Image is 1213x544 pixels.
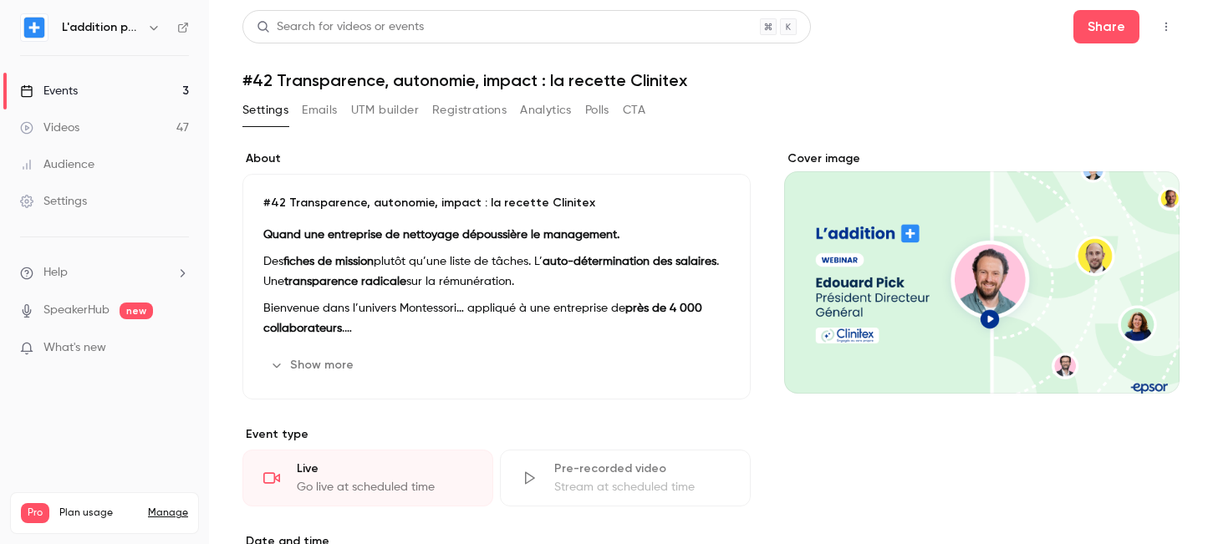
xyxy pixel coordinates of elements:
[120,303,153,319] span: new
[432,97,507,124] button: Registrations
[297,460,472,477] div: Live
[242,70,1180,90] h1: #42 Transparence, autonomie, impact : la recette Clinitex
[263,195,730,211] p: #42 Transparence, autonomie, impact : la recette Clinitex
[554,460,730,477] div: Pre-recorded video
[21,14,48,41] img: L'addition par Epsor
[263,252,730,292] p: Des plutôt qu’une liste de tâches. L’ . Une sur la rémunération.
[20,156,94,173] div: Audience
[520,97,572,124] button: Analytics
[302,97,337,124] button: Emails
[623,97,645,124] button: CTA
[43,339,106,357] span: What's new
[284,276,406,287] strong: transparence radicale
[43,302,110,319] a: SpeakerHub
[784,150,1180,167] label: Cover image
[62,19,140,36] h6: L'addition par Epsor
[263,352,364,379] button: Show more
[20,193,87,210] div: Settings
[784,150,1180,394] section: Cover image
[20,264,189,282] li: help-dropdown-opener
[148,506,188,520] a: Manage
[351,97,419,124] button: UTM builder
[43,264,68,282] span: Help
[297,479,472,496] div: Go live at scheduled time
[242,97,288,124] button: Settings
[585,97,609,124] button: Polls
[242,150,751,167] label: About
[257,18,424,36] div: Search for videos or events
[242,426,751,443] p: Event type
[283,256,374,267] strong: fiches de mission
[242,450,493,506] div: LiveGo live at scheduled time
[554,479,730,496] div: Stream at scheduled time
[20,83,78,99] div: Events
[543,256,716,267] strong: auto-détermination des salaires
[1073,10,1139,43] button: Share
[59,506,138,520] span: Plan usage
[20,119,79,136] div: Videos
[263,229,619,241] strong: Quand une entreprise de nettoyage dépoussière le management.
[263,298,730,338] p: Bienvenue dans l’univers Montessori… appliqué à une entreprise de .
[21,503,49,523] span: Pro
[500,450,751,506] div: Pre-recorded videoStream at scheduled time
